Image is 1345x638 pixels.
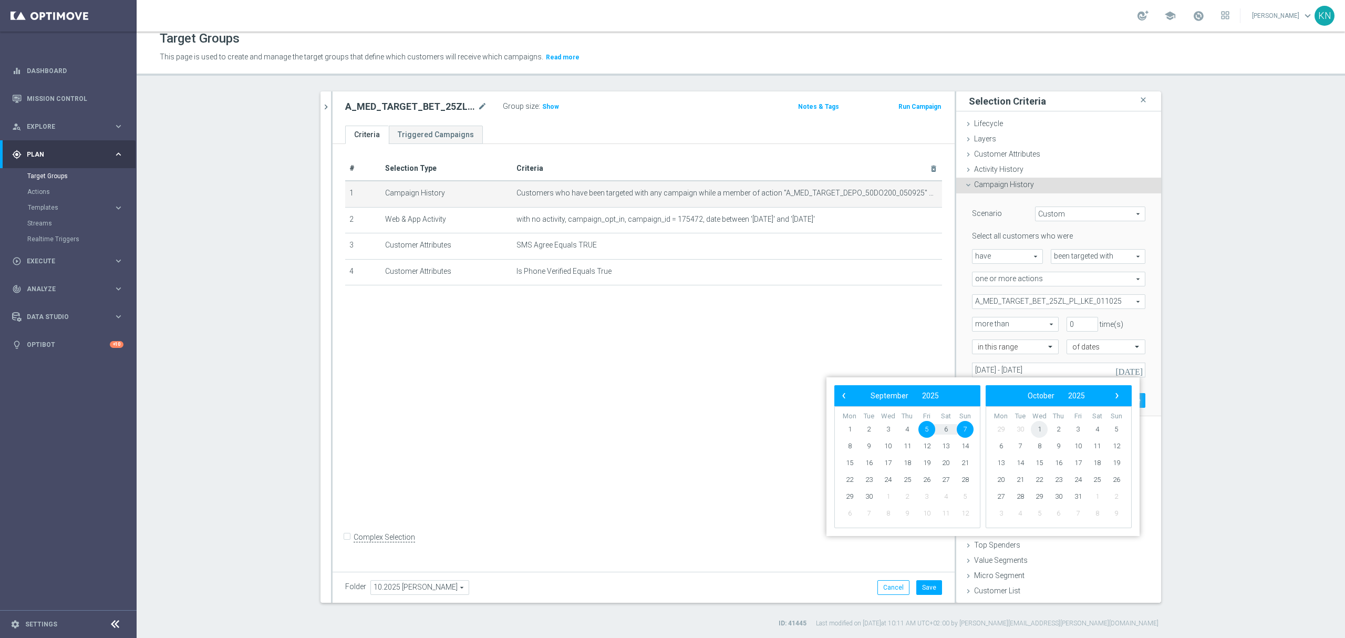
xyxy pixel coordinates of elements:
[937,421,954,438] span: 6
[12,285,124,293] button: track_changes Analyze keyboard_arrow_right
[1070,455,1087,471] span: 17
[955,412,975,421] th: weekday
[992,488,1009,505] span: 27
[1070,438,1087,455] span: 10
[991,412,1011,421] th: weekday
[1011,412,1030,421] th: weekday
[11,620,20,629] i: settings
[1031,455,1048,471] span: 15
[899,488,916,505] span: 2
[12,341,124,349] button: lightbulb Optibot +10
[861,421,877,438] span: 2
[12,95,124,103] div: Mission Control
[1108,488,1125,505] span: 2
[381,207,512,233] td: Web & App Activity
[899,421,916,438] span: 4
[1031,471,1048,488] span: 22
[1012,505,1029,522] span: 4
[12,122,22,131] i: person_search
[918,488,935,505] span: 3
[861,505,877,522] span: 7
[345,157,381,181] th: #
[918,455,935,471] span: 19
[12,85,123,112] div: Mission Control
[381,157,512,181] th: Selection Type
[922,392,939,400] span: 2025
[110,341,123,348] div: +10
[1108,438,1125,455] span: 12
[12,150,124,159] button: gps_fixed Plan keyboard_arrow_right
[389,126,483,144] a: Triggered Campaigns
[969,95,1046,107] h3: Selection Criteria
[957,438,974,455] span: 14
[113,121,123,131] i: keyboard_arrow_right
[1106,412,1126,421] th: weekday
[345,100,475,113] h2: A_MED_TARGET_BET_25ZL_PL_LKE_011025_SMS
[113,203,123,213] i: keyboard_arrow_right
[160,31,240,46] h1: Target Groups
[878,412,898,421] th: weekday
[877,580,909,595] button: Cancel
[27,172,109,180] a: Target Groups
[957,421,974,438] span: 7
[898,412,917,421] th: weekday
[113,149,123,159] i: keyboard_arrow_right
[27,286,113,292] span: Analyze
[972,209,1002,218] lable: Scenario
[12,57,123,85] div: Dashboard
[992,438,1009,455] span: 6
[27,200,136,215] div: Templates
[516,215,815,224] span: with no activity, campaign_opt_in, campaign_id = 175472, date between '[DATE]' and '[DATE]'
[1089,421,1105,438] span: 4
[837,389,851,403] button: ‹
[12,284,22,294] i: track_changes
[974,119,1003,128] span: Lifecycle
[974,571,1025,580] span: Micro Segment
[974,135,996,143] span: Layers
[12,122,124,131] button: person_search Explore keyboard_arrow_right
[1110,389,1124,403] span: ›
[861,455,877,471] span: 16
[1138,93,1149,107] i: close
[27,203,124,212] button: Templates keyboard_arrow_right
[1050,421,1067,438] span: 2
[957,505,974,522] span: 12
[1050,505,1067,522] span: 6
[1031,488,1048,505] span: 29
[841,488,858,505] span: 29
[345,207,381,233] td: 2
[1115,365,1144,375] i: [DATE]
[381,259,512,285] td: Customer Attributes
[1164,10,1176,22] span: school
[1012,488,1029,505] span: 28
[880,455,896,471] span: 17
[918,438,935,455] span: 12
[841,421,858,438] span: 1
[936,412,956,421] th: weekday
[27,219,109,228] a: Streams
[12,256,113,266] div: Execute
[972,232,1073,240] lable: Select all customers who were
[974,541,1020,549] span: Top Spenders
[27,258,113,264] span: Execute
[937,455,954,471] span: 20
[28,204,103,211] span: Templates
[1012,421,1029,438] span: 30
[992,505,1009,522] span: 3
[516,164,543,172] span: Criteria
[12,67,124,75] div: equalizer Dashboard
[160,53,543,61] span: This page is used to create and manage the target groups that define which customers will receive...
[880,488,896,505] span: 1
[918,471,935,488] span: 26
[937,488,954,505] span: 4
[861,471,877,488] span: 23
[957,488,974,505] span: 5
[12,313,124,321] button: Data Studio keyboard_arrow_right
[320,91,331,122] button: chevron_right
[899,455,916,471] span: 18
[321,102,331,112] i: chevron_right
